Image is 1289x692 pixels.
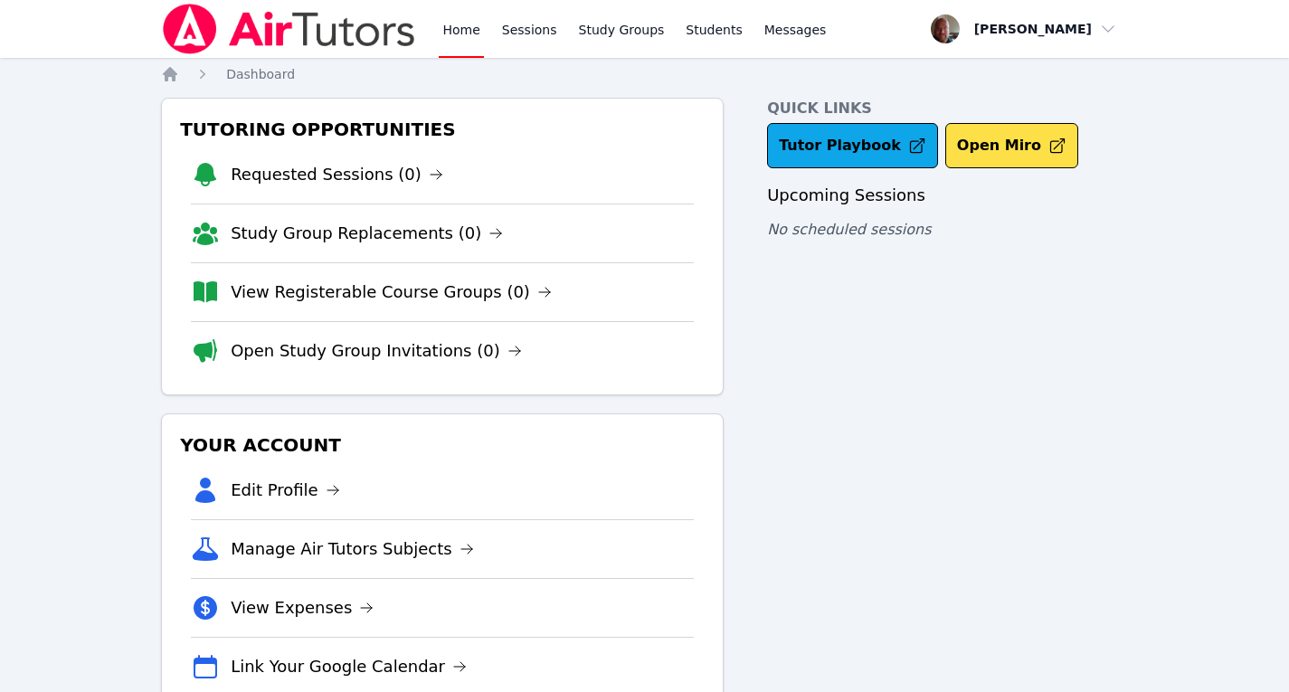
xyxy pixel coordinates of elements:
[161,4,417,54] img: Air Tutors
[231,338,522,364] a: Open Study Group Invitations (0)
[231,162,443,187] a: Requested Sessions (0)
[161,65,1128,83] nav: Breadcrumb
[767,221,931,238] span: No scheduled sessions
[226,65,295,83] a: Dashboard
[231,595,374,621] a: View Expenses
[767,123,938,168] a: Tutor Playbook
[767,98,1128,119] h4: Quick Links
[231,221,503,246] a: Study Group Replacements (0)
[231,654,467,679] a: Link Your Google Calendar
[231,478,340,503] a: Edit Profile
[231,280,552,305] a: View Registerable Course Groups (0)
[176,113,708,146] h3: Tutoring Opportunities
[226,67,295,81] span: Dashboard
[945,123,1078,168] button: Open Miro
[176,429,708,461] h3: Your Account
[767,183,1128,208] h3: Upcoming Sessions
[764,21,827,39] span: Messages
[231,536,474,562] a: Manage Air Tutors Subjects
